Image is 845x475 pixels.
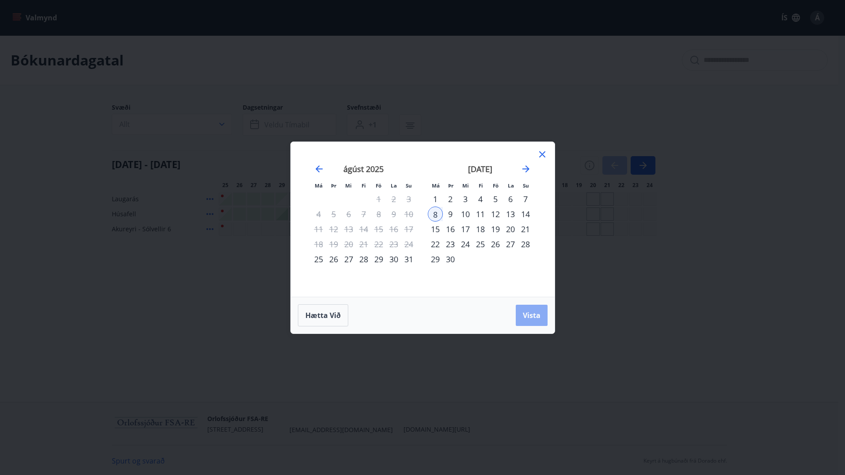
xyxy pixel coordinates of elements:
[326,252,341,267] td: Choose þriðjudagur, 26. ágúst 2025 as your check-out date. It’s available.
[503,222,518,237] div: 20
[386,252,401,267] td: Choose laugardagur, 30. ágúst 2025 as your check-out date. It’s available.
[468,164,492,174] strong: [DATE]
[443,222,458,237] td: Choose þriðjudagur, 16. september 2025 as your check-out date. It’s available.
[391,182,397,189] small: La
[488,237,503,252] td: Choose föstudagur, 26. september 2025 as your check-out date. It’s available.
[443,207,458,222] td: Choose þriðjudagur, 9. september 2025 as your check-out date. It’s available.
[386,252,401,267] div: 30
[473,207,488,222] div: 11
[371,252,386,267] div: 29
[305,310,341,320] span: Hætta við
[503,237,518,252] td: Choose laugardagur, 27. september 2025 as your check-out date. It’s available.
[428,222,443,237] td: Choose mánudagur, 15. september 2025 as your check-out date. It’s available.
[503,222,518,237] td: Choose laugardagur, 20. september 2025 as your check-out date. It’s available.
[443,237,458,252] div: 23
[428,222,443,237] div: 15
[503,192,518,207] td: Choose laugardagur, 6. september 2025 as your check-out date. It’s available.
[371,192,386,207] td: Not available. föstudagur, 1. ágúst 2025
[488,192,503,207] td: Choose föstudagur, 5. september 2025 as your check-out date. It’s available.
[311,207,326,222] td: Not available. mánudagur, 4. ágúst 2025
[488,207,503,222] td: Choose föstudagur, 12. september 2025 as your check-out date. It’s available.
[401,237,416,252] td: Not available. sunnudagur, 24. ágúst 2025
[401,252,416,267] div: 31
[473,222,488,237] td: Choose fimmtudagur, 18. september 2025 as your check-out date. It’s available.
[458,192,473,207] div: 3
[311,252,326,267] div: 25
[443,192,458,207] div: 2
[518,222,533,237] td: Choose sunnudagur, 21. september 2025 as your check-out date. It’s available.
[386,237,401,252] td: Not available. laugardagur, 23. ágúst 2025
[386,207,401,222] td: Not available. laugardagur, 9. ágúst 2025
[518,207,533,222] td: Choose sunnudagur, 14. september 2025 as your check-out date. It’s available.
[356,252,371,267] td: Choose fimmtudagur, 28. ágúst 2025 as your check-out date. It’s available.
[458,207,473,222] td: Choose miðvikudagur, 10. september 2025 as your check-out date. It’s available.
[428,192,443,207] div: 1
[473,237,488,252] td: Choose fimmtudagur, 25. september 2025 as your check-out date. It’s available.
[503,207,518,222] td: Choose laugardagur, 13. september 2025 as your check-out date. It’s available.
[488,237,503,252] div: 26
[428,252,443,267] div: 29
[341,252,356,267] div: 27
[479,182,483,189] small: Fi
[326,237,341,252] td: Not available. þriðjudagur, 19. ágúst 2025
[428,237,443,252] td: Choose mánudagur, 22. september 2025 as your check-out date. It’s available.
[523,310,540,320] span: Vista
[518,237,533,252] div: 28
[345,182,352,189] small: Mi
[443,252,458,267] td: Choose þriðjudagur, 30. september 2025 as your check-out date. It’s available.
[518,192,533,207] div: 7
[503,192,518,207] div: 6
[311,222,326,237] td: Not available. mánudagur, 11. ágúst 2025
[493,182,499,189] small: Fö
[428,237,443,252] div: 22
[443,192,458,207] td: Choose þriðjudagur, 2. september 2025 as your check-out date. It’s available.
[458,222,473,237] div: 17
[443,207,458,222] div: 9
[518,207,533,222] div: 14
[356,252,371,267] div: 28
[341,207,356,222] td: Not available. miðvikudagur, 6. ágúst 2025
[518,222,533,237] div: 21
[443,222,458,237] div: 16
[401,252,416,267] td: Choose sunnudagur, 31. ágúst 2025 as your check-out date. It’s available.
[443,237,458,252] td: Choose þriðjudagur, 23. september 2025 as your check-out date. It’s available.
[341,222,356,237] td: Not available. miðvikudagur, 13. ágúst 2025
[488,207,503,222] div: 12
[473,207,488,222] td: Choose fimmtudagur, 11. september 2025 as your check-out date. It’s available.
[443,252,458,267] div: 30
[371,237,386,252] td: Not available. föstudagur, 22. ágúst 2025
[521,164,531,174] div: Move forward to switch to the next month.
[326,207,341,222] td: Not available. þriðjudagur, 5. ágúst 2025
[386,222,401,237] td: Not available. laugardagur, 16. ágúst 2025
[314,164,324,174] div: Move backward to switch to the previous month.
[473,192,488,207] td: Choose fimmtudagur, 4. september 2025 as your check-out date. It’s available.
[503,207,518,222] div: 13
[406,182,412,189] small: Su
[371,252,386,267] td: Choose föstudagur, 29. ágúst 2025 as your check-out date. It’s available.
[401,192,416,207] td: Not available. sunnudagur, 3. ágúst 2025
[386,192,401,207] td: Not available. laugardagur, 2. ágúst 2025
[448,182,453,189] small: Þr
[311,252,326,267] td: Choose mánudagur, 25. ágúst 2025 as your check-out date. It’s available.
[458,237,473,252] td: Choose miðvikudagur, 24. september 2025 as your check-out date. It’s available.
[518,237,533,252] td: Choose sunnudagur, 28. september 2025 as your check-out date. It’s available.
[473,192,488,207] div: 4
[315,182,323,189] small: Má
[401,222,416,237] td: Not available. sunnudagur, 17. ágúst 2025
[488,192,503,207] div: 5
[428,252,443,267] td: Choose mánudagur, 29. september 2025 as your check-out date. It’s available.
[341,252,356,267] td: Choose miðvikudagur, 27. ágúst 2025 as your check-out date. It’s available.
[362,182,366,189] small: Fi
[508,182,514,189] small: La
[298,304,348,326] button: Hætta við
[458,192,473,207] td: Choose miðvikudagur, 3. september 2025 as your check-out date. It’s available.
[428,192,443,207] td: Choose mánudagur, 1. september 2025 as your check-out date. It’s available.
[341,237,356,252] td: Not available. miðvikudagur, 20. ágúst 2025
[518,192,533,207] td: Choose sunnudagur, 7. september 2025 as your check-out date. It’s available.
[356,222,371,237] td: Not available. fimmtudagur, 14. ágúst 2025
[371,222,386,237] td: Not available. föstudagur, 15. ágúst 2025
[311,237,326,252] td: Not available. mánudagur, 18. ágúst 2025
[432,182,440,189] small: Má
[356,207,371,222] td: Not available. fimmtudagur, 7. ágúst 2025
[428,207,443,222] td: Selected as start date. mánudagur, 8. september 2025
